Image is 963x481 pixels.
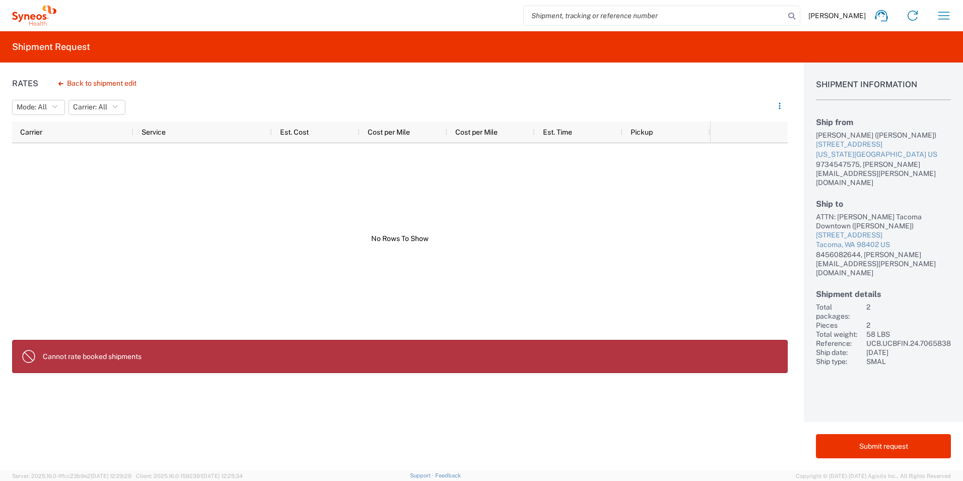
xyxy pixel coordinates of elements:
[816,330,862,339] div: Total weight:
[816,117,951,127] h2: Ship from
[142,128,166,136] span: Service
[50,75,145,92] button: Back to shipment edit
[866,321,951,330] div: 2
[202,473,243,479] span: [DATE] 12:25:34
[816,240,951,250] div: Tacoma, WA 98402 US
[816,230,951,240] div: [STREET_ADDRESS]
[91,473,131,479] span: [DATE] 12:29:29
[368,128,410,136] span: Cost per Mile
[17,102,47,112] span: Mode: All
[524,6,785,25] input: Shipment, tracking or reference number
[816,230,951,250] a: [STREET_ADDRESS]Tacoma, WA 98402 US
[816,434,951,458] button: Submit request
[12,41,90,53] h2: Shipment Request
[43,352,779,361] p: Cannot rate booked shipments
[866,330,951,339] div: 58 LBS
[816,140,951,159] a: [STREET_ADDRESS][US_STATE][GEOGRAPHIC_DATA] US
[816,199,951,209] h2: Ship to
[866,339,951,348] div: UCB.UCBFIN.24.7065838
[73,102,107,112] span: Carrier: All
[816,339,862,348] div: Reference:
[816,212,951,230] div: ATTN: [PERSON_NAME] Tacoma Downtown ([PERSON_NAME])
[816,160,951,187] div: 9734547575, [PERSON_NAME][EMAIL_ADDRESS][PERSON_NAME][DOMAIN_NAME]
[20,128,42,136] span: Carrier
[631,128,653,136] span: Pickup
[808,11,866,20] span: [PERSON_NAME]
[543,128,572,136] span: Est. Time
[866,348,951,357] div: [DATE]
[816,150,951,160] div: [US_STATE][GEOGRAPHIC_DATA] US
[816,321,862,330] div: Pieces
[12,473,131,479] span: Server: 2025.16.0-1ffcc23b9e2
[455,128,498,136] span: Cost per Mile
[68,100,125,115] button: Carrier: All
[816,80,951,100] h1: Shipment Information
[12,100,65,115] button: Mode: All
[12,79,38,88] h1: Rates
[816,303,862,321] div: Total packages:
[816,348,862,357] div: Ship date:
[816,289,951,299] h2: Shipment details
[136,473,243,479] span: Client: 2025.16.0-1592391
[816,131,951,140] div: [PERSON_NAME] ([PERSON_NAME])
[435,472,461,478] a: Feedback
[280,128,309,136] span: Est. Cost
[816,357,862,366] div: Ship type:
[796,471,951,480] span: Copyright © [DATE]-[DATE] Agistix Inc., All Rights Reserved
[816,250,951,277] div: 8456082644, [PERSON_NAME][EMAIL_ADDRESS][PERSON_NAME][DOMAIN_NAME]
[816,140,951,150] div: [STREET_ADDRESS]
[866,303,951,321] div: 2
[410,472,435,478] a: Support
[866,357,951,366] div: SMAL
